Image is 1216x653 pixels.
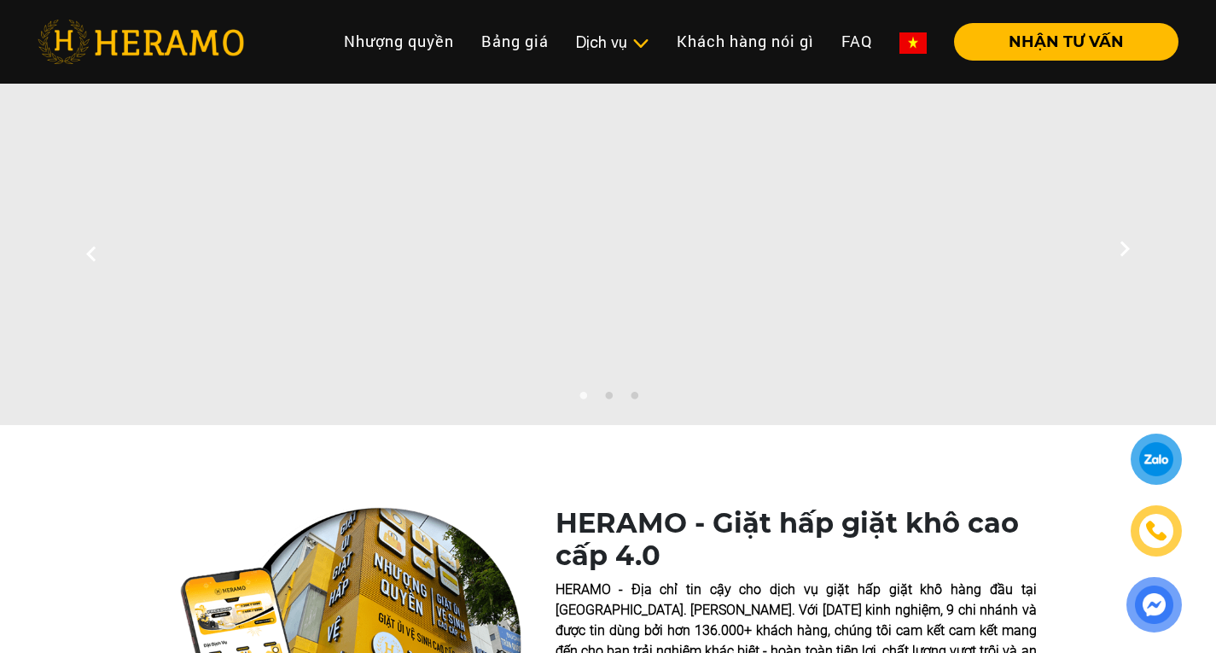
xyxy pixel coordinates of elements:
[828,23,886,60] a: FAQ
[625,391,643,408] button: 3
[1146,521,1167,541] img: phone-icon
[899,32,927,54] img: vn-flag.png
[556,507,1037,573] h1: HERAMO - Giặt hấp giặt khô cao cấp 4.0
[330,23,468,60] a: Nhượng quyền
[631,35,649,52] img: subToggleIcon
[940,34,1178,50] a: NHẬN TƯ VẤN
[38,20,244,64] img: heramo-logo.png
[468,23,562,60] a: Bảng giá
[954,23,1178,61] button: NHẬN TƯ VẤN
[600,391,617,408] button: 2
[574,391,591,408] button: 1
[1133,508,1179,554] a: phone-icon
[663,23,828,60] a: Khách hàng nói gì
[576,31,649,54] div: Dịch vụ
